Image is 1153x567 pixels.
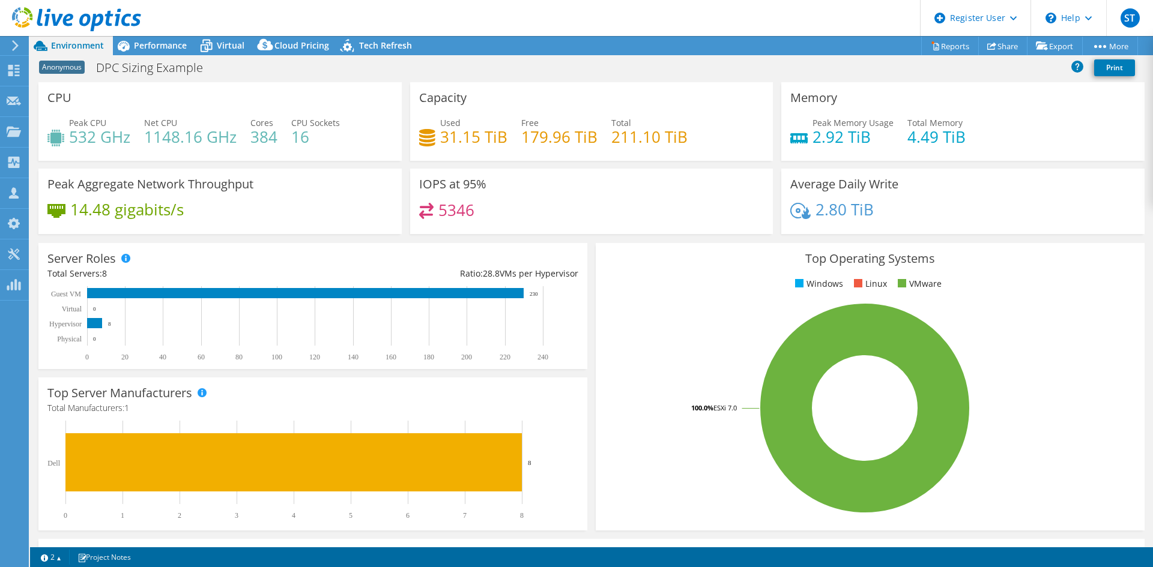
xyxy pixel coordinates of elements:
text: 200 [461,353,472,361]
span: Total [611,117,631,128]
a: 2 [32,550,70,565]
text: 6 [406,511,410,520]
span: Cores [250,117,273,128]
a: Export [1027,37,1083,55]
h3: Memory [790,91,837,104]
div: Ratio: VMs per Hypervisor [313,267,578,280]
a: Share [978,37,1027,55]
span: Virtual [217,40,244,51]
h3: Average Daily Write [790,178,898,191]
h4: 1148.16 GHz [144,130,237,143]
h4: 14.48 gigabits/s [70,203,184,216]
text: 160 [386,353,396,361]
span: Peak CPU [69,117,106,128]
span: CPU Sockets [291,117,340,128]
a: Print [1094,59,1135,76]
tspan: ESXi 7.0 [713,403,737,412]
span: 1 [124,402,129,413]
a: More [1082,37,1138,55]
a: Reports [921,37,979,55]
span: Performance [134,40,187,51]
span: 28.8 [483,268,500,279]
h3: Top Server Manufacturers [47,386,192,400]
text: 0 [93,336,96,342]
li: Linux [851,277,887,290]
span: Used [440,117,461,128]
text: 230 [530,291,538,297]
text: 0 [85,353,89,361]
a: Project Notes [69,550,139,565]
text: Guest VM [51,290,81,298]
svg: \n [1046,13,1056,23]
text: Hypervisor [49,320,82,328]
text: 180 [423,353,434,361]
text: Dell [47,459,60,467]
text: Physical [57,335,82,343]
text: 0 [64,511,67,520]
h3: Peak Aggregate Network Throughput [47,178,253,191]
h3: CPU [47,91,71,104]
text: 7 [463,511,467,520]
span: Peak Memory Usage [813,117,894,128]
h4: 31.15 TiB [440,130,507,143]
h4: 4.49 TiB [907,130,966,143]
text: 0 [93,306,96,312]
li: VMware [895,277,942,290]
h4: 211.10 TiB [611,130,688,143]
tspan: 100.0% [691,403,713,412]
h3: Capacity [419,91,467,104]
div: Total Servers: [47,267,313,280]
h4: 384 [250,130,277,143]
h4: 2.80 TiB [816,203,874,216]
span: ST [1121,8,1140,28]
h4: 16 [291,130,340,143]
h4: 532 GHz [69,130,130,143]
text: 8 [108,321,111,327]
text: 40 [159,353,166,361]
text: 2 [178,511,181,520]
span: Total Memory [907,117,963,128]
text: 4 [292,511,295,520]
text: 140 [348,353,359,361]
h3: IOPS at 95% [419,178,486,191]
text: 8 [520,511,524,520]
span: Free [521,117,539,128]
text: 80 [235,353,243,361]
h4: 179.96 TiB [521,130,598,143]
span: 8 [102,268,107,279]
span: Anonymous [39,61,85,74]
text: 8 [528,459,531,466]
text: 240 [537,353,548,361]
h3: Top Operating Systems [605,252,1136,265]
h4: Total Manufacturers: [47,401,578,415]
text: 3 [235,511,238,520]
text: 220 [500,353,510,361]
h3: Server Roles [47,252,116,265]
li: Windows [792,277,843,290]
h4: 5346 [438,203,474,217]
text: 60 [198,353,205,361]
text: 120 [309,353,320,361]
span: Net CPU [144,117,177,128]
text: 1 [121,511,124,520]
text: 100 [271,353,282,361]
text: 20 [121,353,129,361]
h4: 2.92 TiB [813,130,894,143]
h1: DPC Sizing Example [91,61,222,74]
span: Cloud Pricing [274,40,329,51]
text: 5 [349,511,353,520]
span: Tech Refresh [359,40,412,51]
text: Virtual [62,305,82,313]
span: Environment [51,40,104,51]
